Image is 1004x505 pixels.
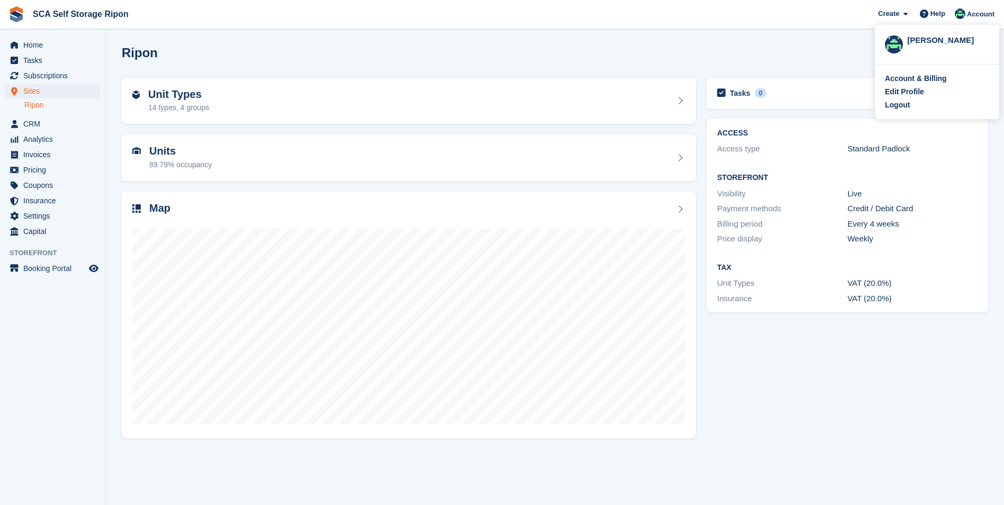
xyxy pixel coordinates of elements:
[23,193,87,208] span: Insurance
[717,203,847,215] div: Payment methods
[23,116,87,131] span: CRM
[5,261,100,276] a: menu
[967,9,994,20] span: Account
[87,262,100,275] a: Preview store
[717,129,978,138] h2: ACCESS
[847,203,978,215] div: Credit / Debit Card
[885,73,989,84] a: Account & Billing
[23,132,87,147] span: Analytics
[122,192,696,439] a: Map
[717,233,847,245] div: Price display
[955,8,965,19] img: Thomas Webb
[885,100,910,111] div: Logout
[132,91,140,99] img: unit-type-icn-2b2737a686de81e16bb02015468b77c625bbabd49415b5ef34ead5e3b44a266d.svg
[132,204,141,213] img: map-icn-33ee37083ee616e46c38cad1a60f524a97daa1e2b2c8c0bc3eb3415660979fc1.svg
[907,34,989,44] div: [PERSON_NAME]
[29,5,133,23] a: SCA Self Storage Ripon
[847,188,978,200] div: Live
[10,248,105,258] span: Storefront
[148,102,209,113] div: 14 types, 4 groups
[23,224,87,239] span: Capital
[24,100,100,110] a: Ripon
[5,68,100,83] a: menu
[23,53,87,68] span: Tasks
[5,178,100,193] a: menu
[5,147,100,162] a: menu
[847,293,978,305] div: VAT (20.0%)
[132,147,141,155] img: unit-icn-7be61d7bf1b0ce9d3e12c5938cc71ed9869f7b940bace4675aadf7bd6d80202e.svg
[885,86,989,97] a: Edit Profile
[23,209,87,223] span: Settings
[122,78,696,124] a: Unit Types 14 types, 4 groups
[717,277,847,290] div: Unit Types
[5,193,100,208] a: menu
[717,293,847,305] div: Insurance
[717,264,978,272] h2: Tax
[5,84,100,98] a: menu
[717,188,847,200] div: Visibility
[23,261,87,276] span: Booking Portal
[23,38,87,52] span: Home
[23,68,87,83] span: Subscriptions
[717,143,847,155] div: Access type
[847,143,978,155] div: Standard Padlock
[717,174,978,182] h2: Storefront
[878,8,899,19] span: Create
[23,147,87,162] span: Invoices
[122,134,696,181] a: Units 89.79% occupancy
[149,159,212,170] div: 89.79% occupancy
[847,233,978,245] div: Weekly
[149,202,170,214] h2: Map
[847,277,978,290] div: VAT (20.0%)
[885,86,924,97] div: Edit Profile
[730,88,750,98] h2: Tasks
[885,100,989,111] a: Logout
[5,224,100,239] a: menu
[8,6,24,22] img: stora-icon-8386f47178a22dfd0bd8f6a31ec36ba5ce8667c1dd55bd0f319d3a0aa187defe.svg
[5,209,100,223] a: menu
[23,163,87,177] span: Pricing
[23,178,87,193] span: Coupons
[755,88,767,98] div: 0
[885,35,903,53] img: Thomas Webb
[717,218,847,230] div: Billing period
[149,145,212,157] h2: Units
[23,84,87,98] span: Sites
[885,73,947,84] div: Account & Billing
[148,88,209,101] h2: Unit Types
[5,163,100,177] a: menu
[122,46,158,60] h2: Ripon
[5,116,100,131] a: menu
[930,8,945,19] span: Help
[5,132,100,147] a: menu
[5,53,100,68] a: menu
[5,38,100,52] a: menu
[847,218,978,230] div: Every 4 weeks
